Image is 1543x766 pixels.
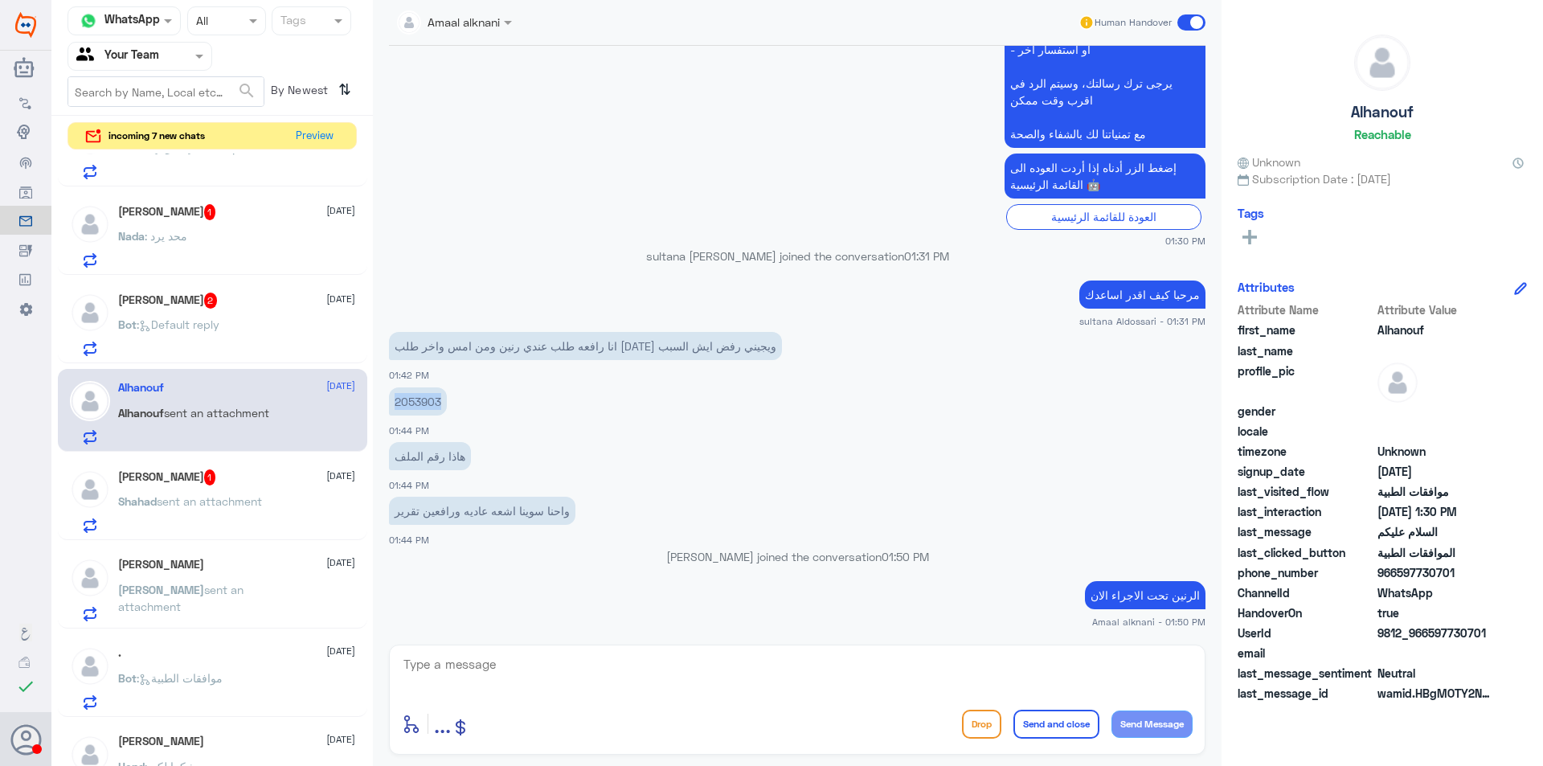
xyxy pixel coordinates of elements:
p: 7/10/2025, 1:44 PM [389,442,471,470]
i: check [16,677,35,696]
span: Human Handover [1095,15,1172,30]
span: 0 [1377,665,1494,682]
span: Subscription Date : [DATE] [1238,170,1527,187]
img: defaultAdmin.png [70,293,110,333]
button: Send Message [1111,711,1193,738]
img: defaultAdmin.png [1377,363,1418,403]
img: defaultAdmin.png [70,381,110,421]
span: gender [1238,403,1374,420]
span: 2 [1377,584,1494,601]
h6: Tags [1238,206,1264,220]
span: Unknown [1238,154,1300,170]
span: 01:50 PM [882,550,929,563]
span: last_message_id [1238,685,1374,702]
img: defaultAdmin.png [70,646,110,686]
h5: Alhanouf [118,381,164,395]
span: timezone [1238,443,1374,460]
button: Send and close [1013,710,1099,739]
i: ⇅ [338,76,351,103]
span: sent an attachment [157,494,262,508]
span: search [237,81,256,100]
h5: Alhanouf [1351,103,1414,121]
button: ... [434,706,451,742]
img: whatsapp.png [76,9,100,33]
span: Bot [118,317,137,331]
span: last_message [1238,523,1374,540]
span: Shahad [118,494,157,508]
span: Amaal alknani - 01:50 PM [1092,615,1205,629]
span: Alhanouf [118,406,164,420]
span: true [1377,604,1494,621]
span: wamid.HBgMOTY2NTk3NzMwNzAxFQIAEhgUM0FGQjNFREMwN0RENEE0Q0FFQ0IA [1377,685,1494,702]
p: 7/10/2025, 1:44 PM [389,497,575,525]
button: search [237,78,256,104]
span: ... [434,709,451,738]
img: defaultAdmin.png [70,558,110,598]
p: 7/10/2025, 1:50 PM [1085,581,1205,609]
span: [DATE] [326,732,355,747]
span: profile_pic [1238,363,1374,399]
span: Attribute Name [1238,301,1374,318]
span: last_clicked_button [1238,544,1374,561]
span: 01:42 PM [389,370,429,380]
span: sent an attachment [164,406,269,420]
span: [PERSON_NAME] [118,583,204,596]
span: 01:30 PM [1165,234,1205,248]
span: : موافقات الطبية [137,671,223,685]
span: phone_number [1238,564,1374,581]
p: 7/10/2025, 1:44 PM [389,387,447,416]
span: null [1377,645,1494,662]
span: Attribute Value [1377,301,1494,318]
p: 7/10/2025, 1:42 PM [389,332,782,360]
span: 1 [204,204,216,220]
button: Avatar [10,724,41,755]
span: incoming 7 new chats [108,129,205,143]
span: 01:44 PM [389,535,429,545]
div: العودة للقائمة الرئيسية [1006,204,1201,229]
p: 7/10/2025, 1:31 PM [1079,281,1205,309]
h5: Shahad Waleed [118,469,216,485]
p: [PERSON_NAME] joined the conversation [389,548,1205,565]
span: Alhanouf [1377,322,1494,338]
span: موافقات الطبية [1377,483,1494,500]
span: signup_date [1238,463,1374,480]
span: [DATE] [326,292,355,306]
h6: Attributes [1238,280,1295,294]
span: : Default reply [137,317,219,331]
span: [DATE] [326,555,355,570]
img: defaultAdmin.png [70,469,110,510]
span: Unknown [1377,443,1494,460]
span: HandoverOn [1238,604,1374,621]
span: [DATE] [326,469,355,483]
img: yourTeam.svg [76,44,100,68]
span: : محد يرد [145,229,187,243]
span: sultana Aldossari - 01:31 PM [1079,314,1205,328]
h5: . [118,646,121,660]
p: 7/10/2025, 1:30 PM [1005,154,1205,199]
span: By Newest [264,76,332,109]
span: [DATE] [326,644,355,658]
span: 2 [204,293,218,309]
span: last_name [1238,342,1374,359]
span: UserId [1238,625,1374,641]
span: 01:31 PM [904,249,949,263]
span: [DATE] [326,379,355,393]
span: null [1377,403,1494,420]
span: السلام عليكم [1377,523,1494,540]
span: ChannelId [1238,584,1374,601]
span: locale [1238,423,1374,440]
img: defaultAdmin.png [1355,35,1410,90]
p: sultana [PERSON_NAME] joined the conversation [389,248,1205,264]
span: [DATE] [326,203,355,218]
span: Nada [118,229,145,243]
img: Widebot Logo [15,12,36,38]
span: 2025-10-07T10:30:18.504Z [1377,503,1494,520]
img: defaultAdmin.png [70,204,110,244]
h5: Abdullah Nassar [118,293,218,309]
input: Search by Name, Local etc… [68,77,264,106]
div: Tags [278,11,306,32]
h5: Nada Alghamdi [118,204,216,220]
span: last_interaction [1238,503,1374,520]
span: 01:44 PM [389,425,429,436]
span: Bot [118,671,137,685]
